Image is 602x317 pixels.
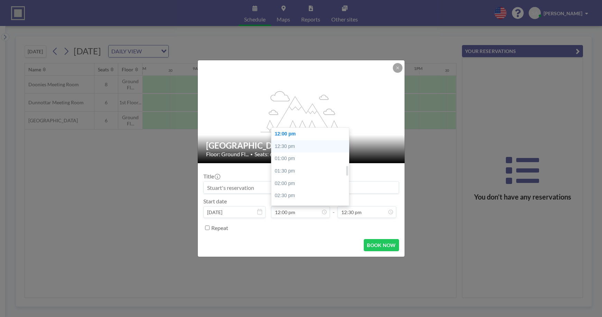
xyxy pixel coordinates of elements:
[271,152,352,165] div: 01:00 pm
[203,198,227,205] label: Start date
[211,224,228,231] label: Repeat
[364,239,399,251] button: BOOK NOW
[271,165,352,177] div: 01:30 pm
[250,152,253,157] span: •
[333,200,335,215] span: -
[271,177,352,190] div: 02:00 pm
[271,202,352,214] div: 03:00 pm
[271,128,352,140] div: 12:00 pm
[203,173,220,180] label: Title
[271,140,352,153] div: 12:30 pm
[206,151,249,158] span: Floor: Ground Fl...
[204,182,399,193] input: Stuart's reservation
[271,190,352,202] div: 02:30 pm
[254,151,273,158] span: Seats: 6
[206,140,397,151] h2: [GEOGRAPHIC_DATA]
